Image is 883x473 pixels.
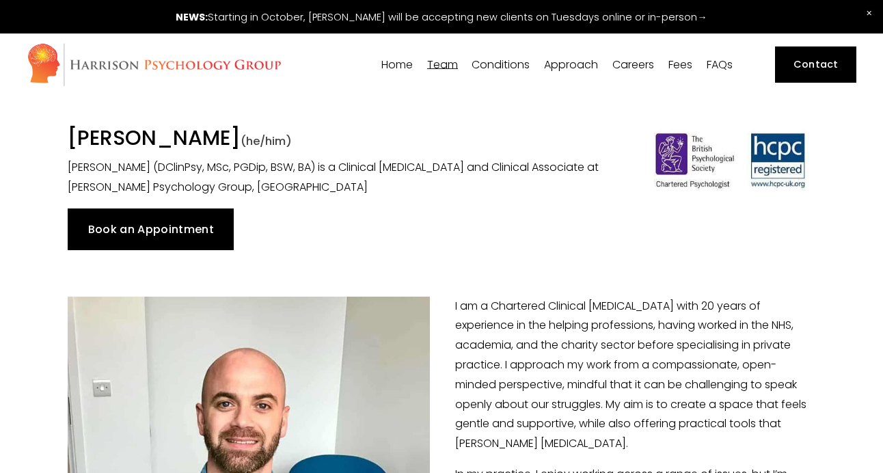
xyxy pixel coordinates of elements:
a: Careers [612,58,654,71]
a: folder dropdown [472,58,530,71]
a: folder dropdown [427,58,458,71]
h1: [PERSON_NAME] [68,125,622,154]
a: Home [381,58,413,71]
a: Fees [668,58,692,71]
span: (he/him) [241,133,292,149]
span: Approach [544,59,598,70]
img: Harrison Psychology Group [27,42,282,87]
a: Book an Appointment [68,208,234,249]
span: Team [427,59,458,70]
a: folder dropdown [544,58,598,71]
p: I am a Chartered Clinical [MEDICAL_DATA] with 20 years of experience in the helping professions, ... [68,297,815,454]
a: FAQs [707,58,733,71]
span: Conditions [472,59,530,70]
p: [PERSON_NAME] (DClinPsy, MSc, PGDip, BSW, BA) is a Clinical [MEDICAL_DATA] and Clinical Associate... [68,158,622,198]
a: Contact [775,46,856,83]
